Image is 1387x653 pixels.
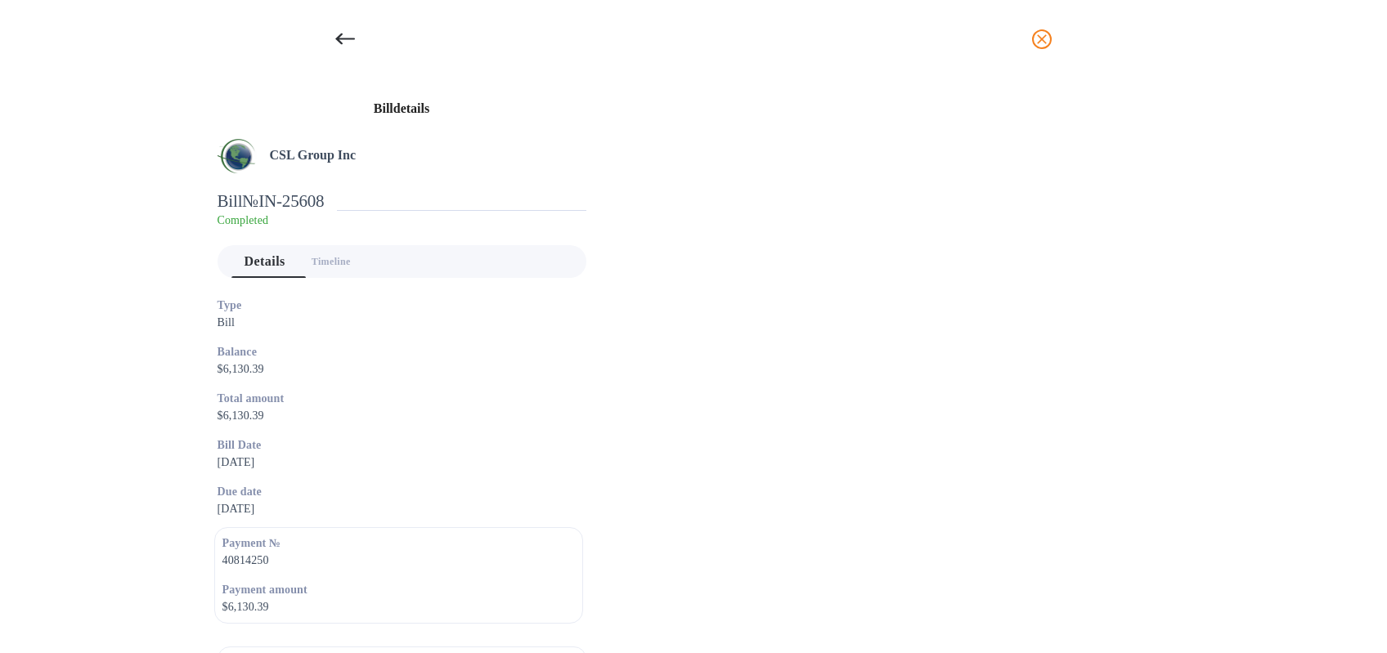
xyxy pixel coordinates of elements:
p: [DATE] [218,454,573,471]
p: [DATE] [218,500,573,517]
span: Details [245,250,285,273]
iframe: Chat Widget [1305,575,1387,653]
button: close [1022,20,1062,59]
p: $6,130.39 [218,360,573,378]
p: Completed [218,212,325,229]
p: $6,130.39 [218,407,573,424]
b: Payment amount [222,584,307,596]
b: Balance [218,346,258,358]
b: Type [218,299,242,311]
b: CSL Group Inc [270,148,357,162]
b: Bill Date [218,439,262,451]
b: Total amount [218,392,285,405]
h2: Bill № IN-25608 [218,191,325,212]
p: $6,130.39 [222,598,575,615]
span: Timeline [312,253,351,271]
p: Bill [218,314,573,331]
b: Bill details [374,101,429,115]
p: 40814250 [222,552,575,569]
b: Payment № [222,537,281,549]
b: Due date [218,485,262,498]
